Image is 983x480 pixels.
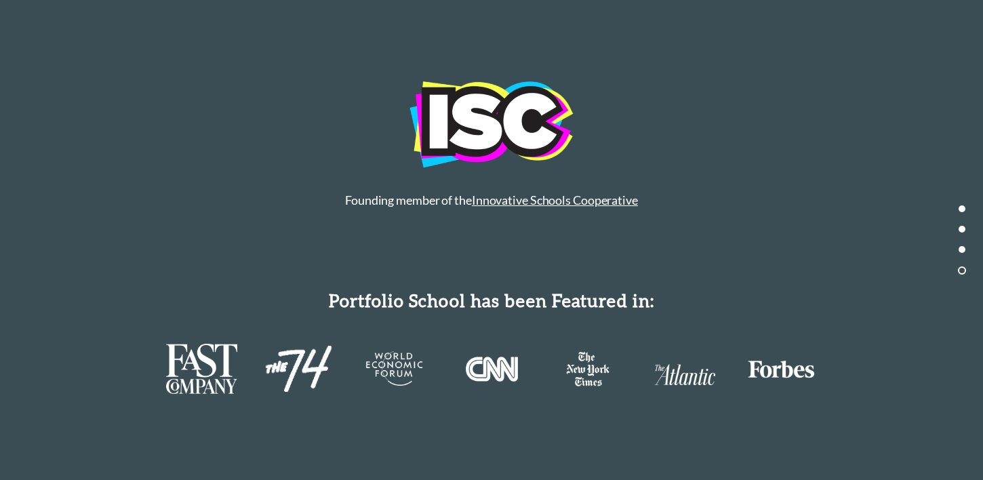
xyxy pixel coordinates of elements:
[649,353,721,385] img: The_Atlantic_logo_white.png
[472,193,638,207] a: Innovative Schools Cooperative
[166,191,817,210] p: Founding member of the
[746,356,817,382] img: forbes white.png
[329,289,654,311] strong: Portfolio School has been Featured in:
[263,346,334,392] img: The 74 Logo_white.png
[359,351,430,388] img: WEF White.png
[553,350,624,389] img: NY Times Logo_white.png
[166,344,237,394] img: Fast Co Logo_white.png
[456,347,527,391] img: CNN logo_white.png
[390,81,592,167] img: ISC Logo-04.png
